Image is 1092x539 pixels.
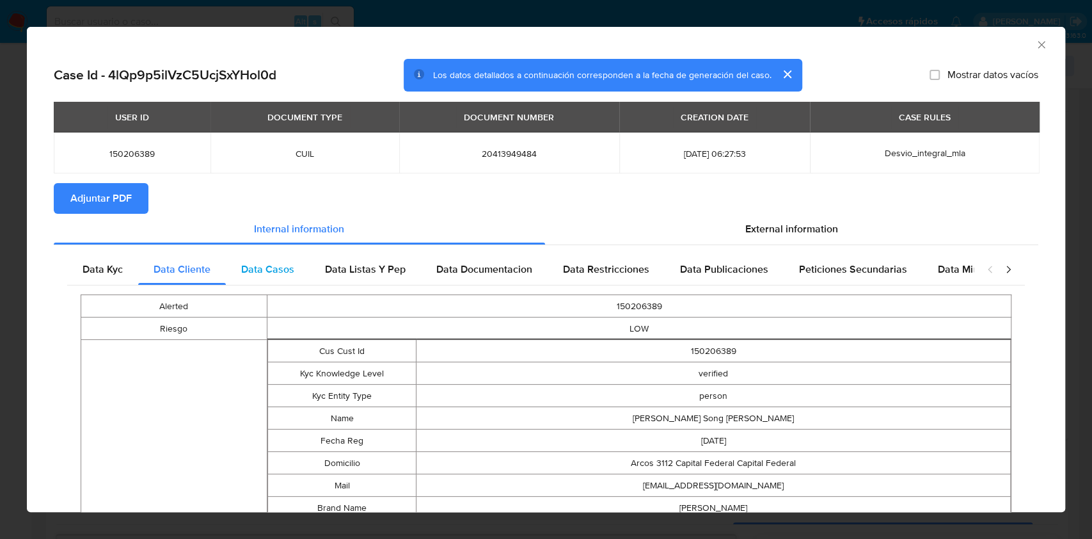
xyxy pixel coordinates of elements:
span: Data Casos [241,262,294,277]
span: Internal information [254,221,344,236]
div: DOCUMENT NUMBER [456,106,562,128]
td: [DATE] [416,430,1011,452]
td: Kyc Knowledge Level [267,362,416,385]
span: Data Listas Y Pep [325,262,406,277]
span: [DATE] 06:27:53 [635,148,795,159]
span: Mostrar datos vacíos [947,68,1038,81]
td: 150206389 [267,295,1011,318]
div: Detailed internal info [67,254,974,285]
td: 150206389 [416,340,1011,362]
button: Cerrar ventana [1035,38,1047,50]
td: [PERSON_NAME] Song [PERSON_NAME] [416,407,1011,430]
div: closure-recommendation-modal [27,27,1065,512]
td: LOW [267,318,1011,340]
button: Adjuntar PDF [54,183,148,214]
td: Alerted [81,295,267,318]
td: Arcos 3112 Capital Federal Capital Federal [416,452,1011,474]
td: Cus Cust Id [267,340,416,362]
td: Fecha Reg [267,430,416,452]
span: Adjuntar PDF [70,184,132,213]
span: Peticiones Secundarias [799,262,907,277]
span: Data Publicaciones [680,262,768,277]
td: Domicilio [267,452,416,474]
td: Brand Name [267,497,416,519]
td: Name [267,407,416,430]
div: Detailed info [54,214,1038,245]
div: CASE RULES [891,106,958,128]
h2: Case Id - 4lQp9p5ilVzC5UcjSxYHol0d [54,67,276,83]
td: [PERSON_NAME] [416,497,1011,519]
span: Data Restricciones [563,262,649,277]
span: Data Cliente [154,262,210,277]
td: verified [416,362,1011,385]
input: Mostrar datos vacíos [930,70,940,80]
span: Los datos detallados a continuación corresponden a la fecha de generación del caso. [433,68,772,81]
span: 150206389 [69,148,195,159]
span: CUIL [226,148,384,159]
div: USER ID [107,106,157,128]
span: Desvio_integral_mla [884,147,965,159]
div: DOCUMENT TYPE [260,106,350,128]
td: [EMAIL_ADDRESS][DOMAIN_NAME] [416,474,1011,497]
button: cerrar [772,59,802,90]
span: 20413949484 [415,148,604,159]
td: person [416,385,1011,407]
span: Data Minoridad [938,262,1008,277]
td: Mail [267,474,416,497]
div: CREATION DATE [673,106,756,128]
span: Data Documentacion [436,262,532,277]
span: External information [745,221,838,236]
td: Riesgo [81,318,267,340]
td: Kyc Entity Type [267,385,416,407]
span: Data Kyc [83,262,123,277]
